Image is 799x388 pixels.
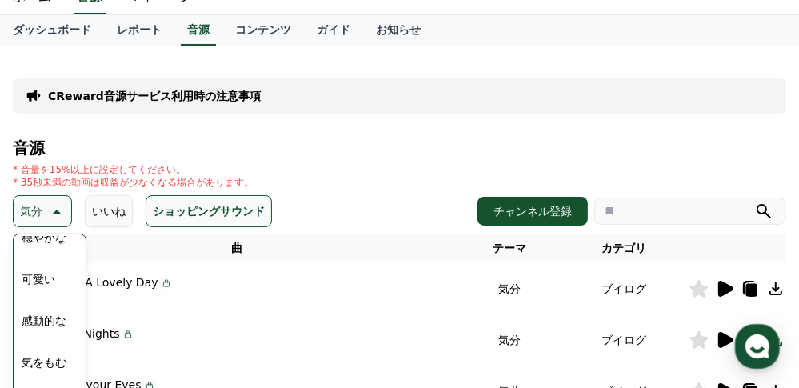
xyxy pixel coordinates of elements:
[41,279,70,292] span: ホーム
[104,15,174,46] a: レポート
[363,15,433,46] a: お知らせ
[181,15,216,46] a: 音源
[461,314,559,366] td: 気分
[137,280,175,293] span: チャット
[247,279,266,292] span: 設定
[106,255,206,295] a: チャット
[48,88,261,104] a: CReward音源サービス利用時の注意事項
[13,176,254,189] p: * 35秒未満の動画は収益が少なくなる場合があります。
[559,263,689,314] td: ブイログ
[146,195,272,227] button: ショッピングサウンド
[52,274,158,291] p: What A Lovely Day
[13,234,461,263] th: 曲
[15,345,73,380] button: 気をもむ
[222,15,304,46] a: コンテンツ
[461,263,559,314] td: 気分
[85,195,133,227] button: いいね
[559,314,689,366] td: ブイログ
[13,139,786,157] h4: 音源
[559,234,689,263] th: カテゴリ
[15,303,73,338] button: 感動的な
[304,15,363,46] a: ガイド
[20,200,42,222] p: 気分
[5,255,106,295] a: ホーム
[13,163,254,176] p: * 音量を15%以上に設定してください。
[52,342,134,355] p: Flow J
[13,195,72,227] button: 気分
[15,220,73,255] button: 穏やかな
[15,262,62,297] button: 可愛い
[206,255,307,295] a: 設定
[477,197,588,226] button: チャンネル登録
[52,291,173,304] p: Flow K
[461,234,559,263] th: テーマ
